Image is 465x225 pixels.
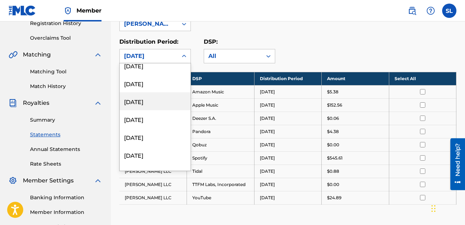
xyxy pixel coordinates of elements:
td: [DATE] [254,125,322,138]
span: Royalties [23,99,49,107]
span: Member Settings [23,176,74,185]
a: Overclaims Tool [30,34,102,42]
p: $24.89 [327,195,341,201]
div: [DATE] [120,92,191,110]
iframe: Chat Widget [429,191,465,225]
img: Matching [9,50,18,59]
a: Banking Information [30,194,102,201]
img: Member Settings [9,176,17,185]
td: [DATE] [254,191,322,204]
a: Registration History [30,20,102,27]
a: Rate Sheets [30,160,102,168]
td: Apple Music [187,98,254,112]
span: Member [76,6,102,15]
img: expand [94,50,102,59]
td: [DATE] [254,112,322,125]
th: DSP [187,72,254,85]
p: $0.00 [327,181,339,188]
img: MLC Logo [9,5,36,16]
td: [DATE] [254,98,322,112]
p: $0.00 [327,142,339,148]
span: Matching [23,50,51,59]
img: help [426,6,435,15]
div: Help [424,4,438,18]
td: Pandora [187,125,254,138]
div: All [208,52,258,60]
p: $545.61 [327,155,342,161]
a: Matching Tool [30,68,102,75]
td: Spotify [187,151,254,165]
td: TTFM Labs, Incorporated [187,178,254,191]
div: [DATE] [120,110,191,128]
td: [DATE] [254,178,322,191]
a: Member Information [30,209,102,216]
img: expand [94,176,102,185]
p: $0.06 [327,115,339,122]
td: Amazon Music [187,85,254,98]
td: [DATE] [254,85,322,98]
div: Need help? [8,5,18,38]
iframe: Resource Center [445,138,465,190]
a: Annual Statements [30,146,102,153]
div: User Menu [442,4,456,18]
div: [DATE] [120,146,191,164]
div: [DATE] [120,57,191,74]
div: [DATE] [120,74,191,92]
td: [PERSON_NAME] LLC [119,165,187,178]
th: Amount [322,72,389,85]
p: $152.56 [327,102,342,108]
div: [DATE] [120,164,191,182]
a: Statements [30,131,102,138]
img: Top Rightsholder [64,6,72,15]
label: DSP: [204,38,218,45]
a: Public Search [405,4,419,18]
td: [PERSON_NAME] LLC [119,191,187,204]
div: [DATE] [124,52,173,60]
div: [DATE] [120,128,191,146]
img: expand [94,99,102,107]
div: [PERSON_NAME] LLC [124,20,173,28]
p: $0.88 [327,168,339,175]
p: $4.38 [327,128,339,135]
th: Select All [389,72,456,85]
p: $5.38 [327,89,338,95]
td: Tidal [187,165,254,178]
img: Royalties [9,99,17,107]
td: [DATE] [254,151,322,165]
div: Drag [431,198,436,219]
td: YouTube [187,191,254,204]
a: Match History [30,83,102,90]
th: Distribution Period [254,72,322,85]
td: [DATE] [254,138,322,151]
a: Summary [30,116,102,124]
td: Qobuz [187,138,254,151]
img: search [408,6,416,15]
td: Deezer S.A. [187,112,254,125]
td: [PERSON_NAME] LLC [119,178,187,191]
label: Distribution Period: [119,38,178,45]
td: [DATE] [254,165,322,178]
